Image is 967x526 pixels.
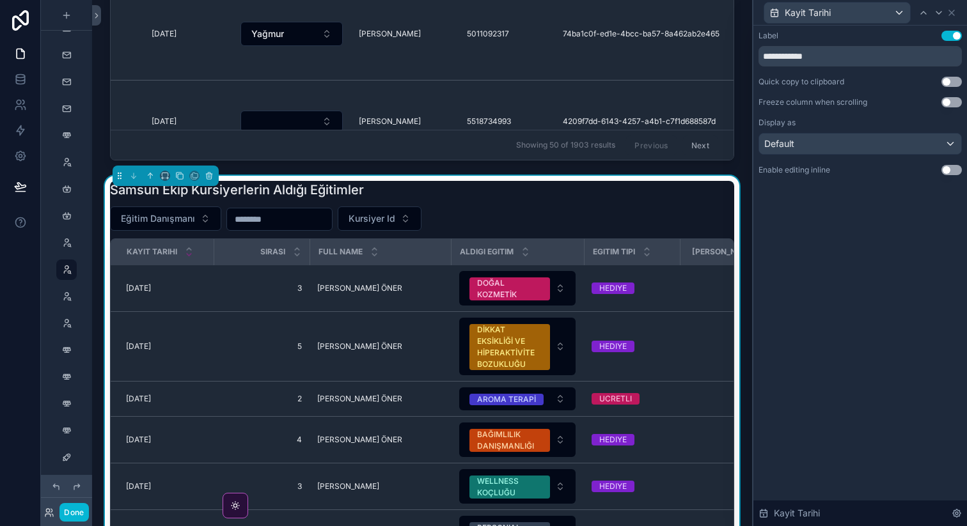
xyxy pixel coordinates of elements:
[317,341,402,352] span: [PERSON_NAME] ÖNER
[349,212,395,225] span: Kursiyer Id
[759,118,796,128] label: Display as
[688,394,773,404] span: 0,00
[759,97,867,107] div: Freeze column when scrolling
[126,394,151,404] span: [DATE]
[317,435,402,445] span: [PERSON_NAME] ÖNER
[759,77,844,87] div: Quick copy to clipboard
[688,481,773,491] span: 0,00
[338,206,421,231] button: Select Button
[459,318,576,375] button: Select Button
[759,31,778,41] div: Label
[459,422,576,457] button: Select Button
[260,247,285,257] span: Sırası
[682,135,718,155] button: Next
[126,435,151,445] span: [DATE]
[317,283,402,293] span: [PERSON_NAME] ÖNER
[221,394,302,404] span: 2
[759,165,830,175] div: Enable editing inline
[317,394,402,404] span: [PERSON_NAME] ÖNER
[459,387,576,410] button: Select Button
[459,271,576,306] button: Select Button
[127,247,177,257] span: Kayit Tarihi
[688,283,773,293] span: 0,00
[477,394,536,405] div: AROMA TERAPİ
[759,133,962,155] button: Default
[516,140,615,150] span: Showing 50 of 1903 results
[460,247,514,257] span: Aldigi Egitim
[692,247,757,257] span: [PERSON_NAME]
[599,481,627,492] div: HEDIYE
[126,283,151,293] span: [DATE]
[221,283,302,293] span: 3
[477,277,542,300] div: DOĞAL KOZMETİK
[110,181,364,199] h1: Samsun Ekip Kursiyerlerin Aldığı Eğitimler
[121,212,195,225] span: Eğitim Danışmanı
[599,434,627,445] div: HEDIYE
[688,341,773,352] span: 0,00
[318,247,363,257] span: Full Name
[477,429,542,452] div: BAĞIMLILIK DANIŞMANLIĞI
[593,247,635,257] span: Egitim Tipi
[599,282,627,294] div: HEDIYE
[317,481,379,491] span: [PERSON_NAME]
[110,206,221,231] button: Select Button
[774,507,820,520] span: Kayit Tarihi
[477,324,542,370] div: DİKKAT EKSİKLİĞİ VE HİPERAKTİVİTE BOZUKLUĞU
[764,2,911,24] button: Kayit Tarihi
[477,476,542,499] div: WELLNESS KOÇLUĞU
[221,481,302,491] span: 3
[599,341,627,352] div: HEDIYE
[688,435,773,445] span: 0,00
[459,469,576,504] button: Select Button
[59,503,88,522] button: Done
[785,6,831,19] span: Kayit Tarihi
[126,481,151,491] span: [DATE]
[764,137,794,150] span: Default
[599,393,632,405] div: UCRETLI
[221,341,302,352] span: 5
[221,435,302,445] span: 4
[126,341,151,352] span: [DATE]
